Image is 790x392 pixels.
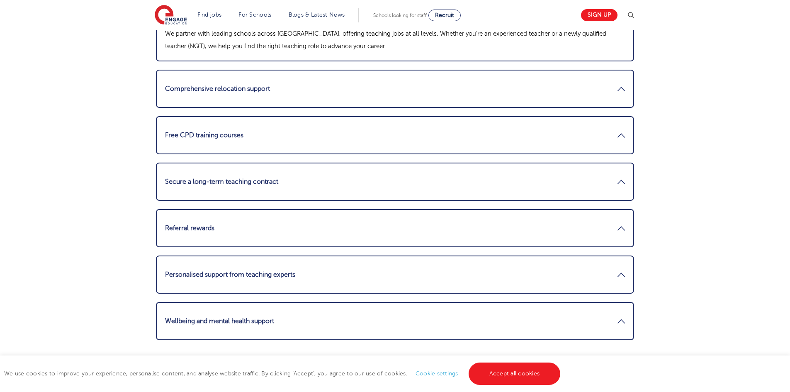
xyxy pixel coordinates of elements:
[165,218,625,238] a: Referral rewards
[165,311,625,331] a: Wellbeing and mental health support
[197,12,222,18] a: Find jobs
[165,30,606,49] span: We partner with leading schools across [GEOGRAPHIC_DATA], offering teaching jobs at all levels. W...
[373,12,427,18] span: Schools looking for staff
[4,370,562,377] span: We use cookies to improve your experience, personalise content, and analyse website traffic. By c...
[581,9,617,21] a: Sign up
[428,10,461,21] a: Recruit
[416,370,458,377] a: Cookie settings
[289,12,345,18] a: Blogs & Latest News
[165,79,625,99] a: Comprehensive relocation support
[238,12,271,18] a: For Schools
[165,125,625,145] a: Free CPD training courses
[435,12,454,18] span: Recruit
[155,5,187,26] img: Engage Education
[469,363,561,385] a: Accept all cookies
[165,172,625,192] a: Secure a long-term teaching contract
[165,265,625,285] a: Personalised support from teaching experts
